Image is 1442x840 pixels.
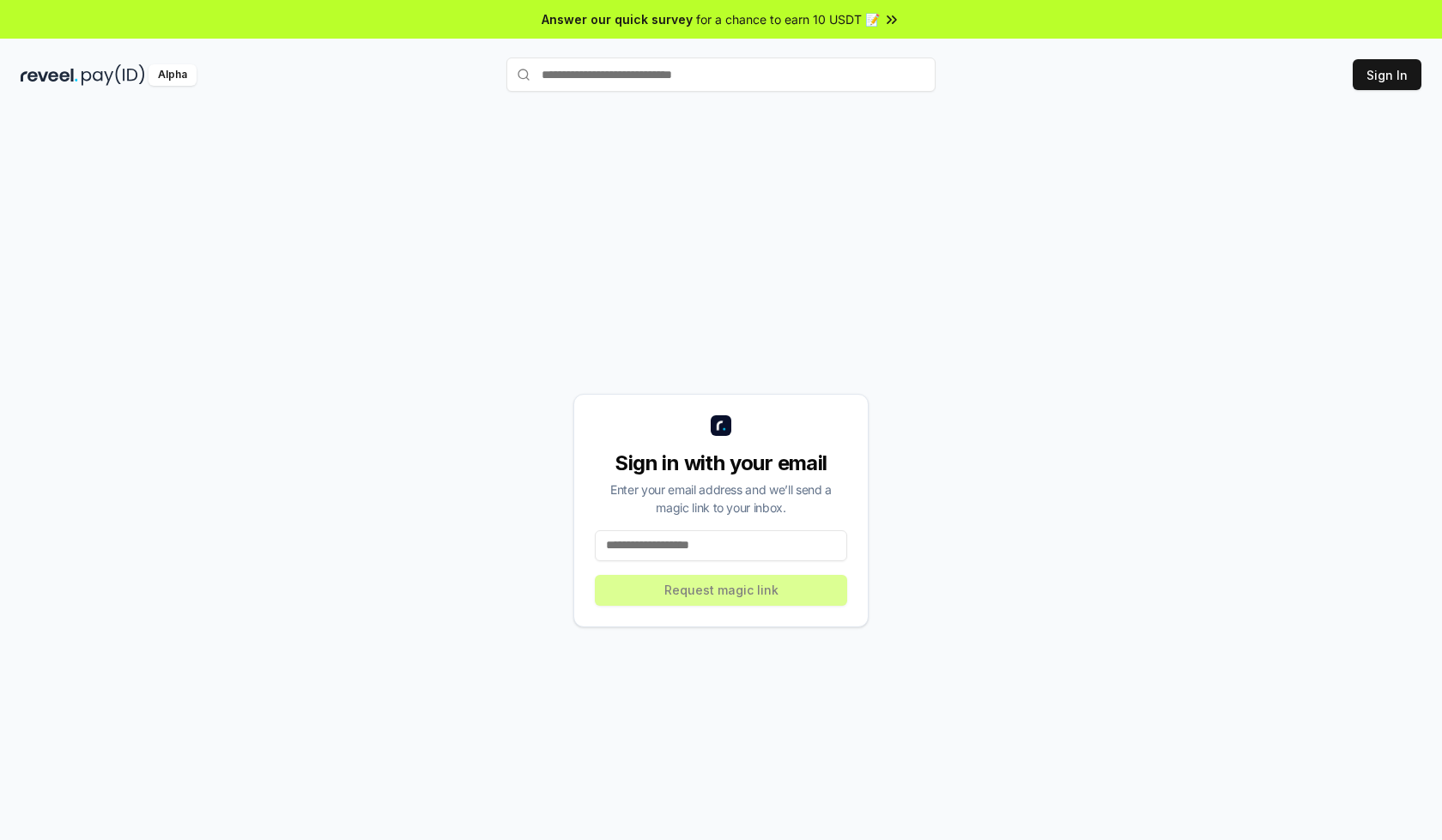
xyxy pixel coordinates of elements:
[148,64,197,86] div: Alpha
[542,10,693,28] span: Answer our quick survey
[696,10,880,28] span: for a chance to earn 10 USDT 📝
[595,450,847,477] div: Sign in with your email
[595,480,847,517] div: Enter your email address and we’ll send a magic link to your inbox.
[711,415,731,436] img: logo_small
[82,64,145,86] img: pay_id
[1353,59,1421,90] button: Sign In
[21,64,78,86] img: reveel_dark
